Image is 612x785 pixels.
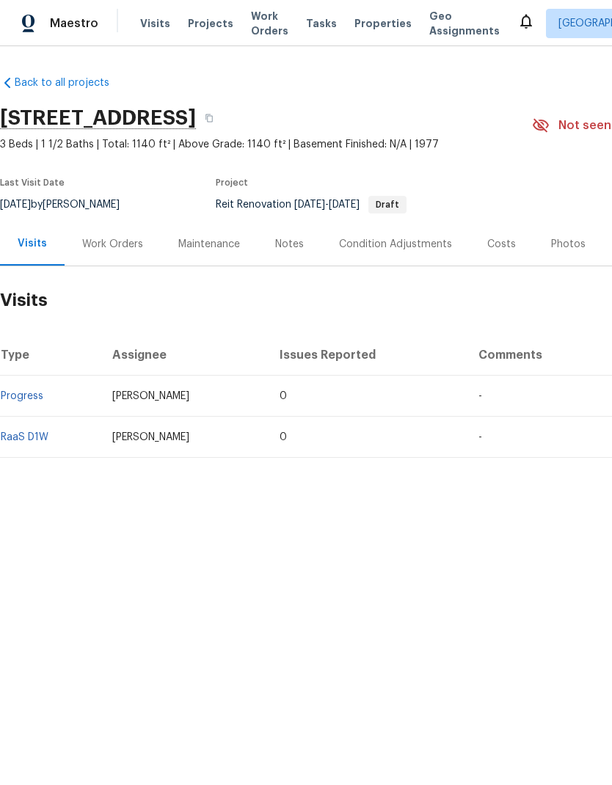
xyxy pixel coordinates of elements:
[268,335,467,376] th: Issues Reported
[216,200,407,210] span: Reit Renovation
[429,9,500,38] span: Geo Assignments
[294,200,325,210] span: [DATE]
[82,237,143,252] div: Work Orders
[478,432,482,442] span: -
[196,105,222,131] button: Copy Address
[112,432,189,442] span: [PERSON_NAME]
[294,200,360,210] span: -
[18,236,47,251] div: Visits
[370,200,405,209] span: Draft
[275,237,304,252] div: Notes
[478,391,482,401] span: -
[140,16,170,31] span: Visits
[329,200,360,210] span: [DATE]
[354,16,412,31] span: Properties
[487,237,516,252] div: Costs
[1,391,43,401] a: Progress
[216,178,248,187] span: Project
[188,16,233,31] span: Projects
[178,237,240,252] div: Maintenance
[306,18,337,29] span: Tasks
[280,391,287,401] span: 0
[339,237,452,252] div: Condition Adjustments
[551,237,586,252] div: Photos
[1,432,48,442] a: RaaS D1W
[251,9,288,38] span: Work Orders
[280,432,287,442] span: 0
[101,335,268,376] th: Assignee
[112,391,189,401] span: [PERSON_NAME]
[50,16,98,31] span: Maestro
